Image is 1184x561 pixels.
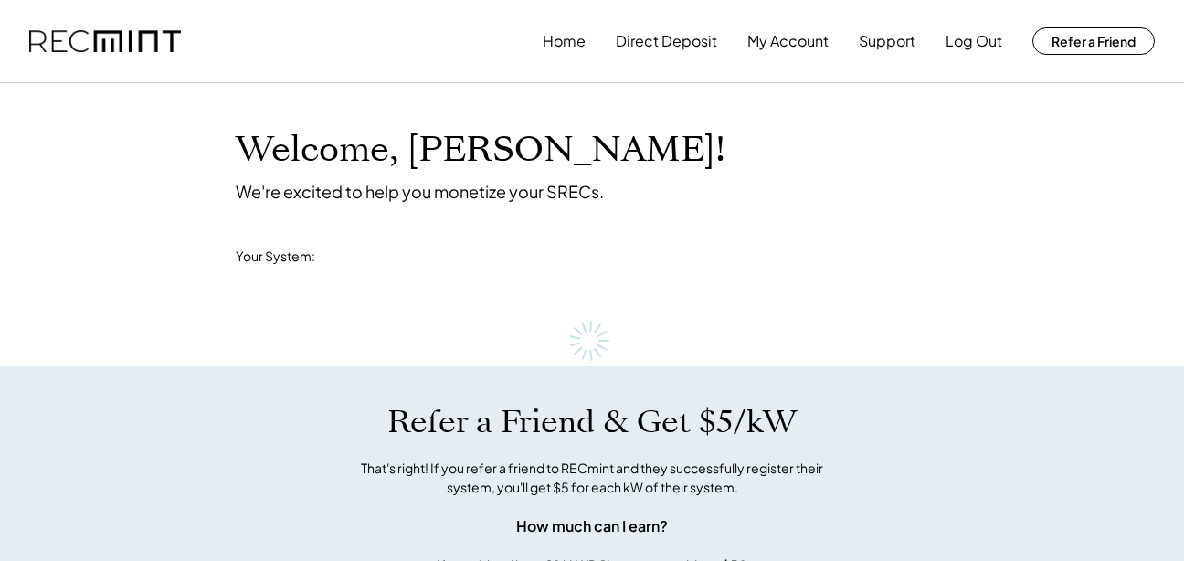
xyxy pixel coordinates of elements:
[236,129,725,172] h1: Welcome, [PERSON_NAME]!
[236,181,604,202] div: We're excited to help you monetize your SRECs.
[543,23,586,59] button: Home
[946,23,1002,59] button: Log Out
[516,515,668,537] div: How much can I earn?
[341,459,843,497] div: That's right! If you refer a friend to RECmint and they successfully register their system, you'l...
[1032,27,1155,55] button: Refer a Friend
[616,23,717,59] button: Direct Deposit
[29,30,181,53] img: recmint-logotype%403x.png
[387,403,797,441] h1: Refer a Friend & Get $5/kW
[747,23,829,59] button: My Account
[236,248,315,266] div: Your System:
[859,23,915,59] button: Support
